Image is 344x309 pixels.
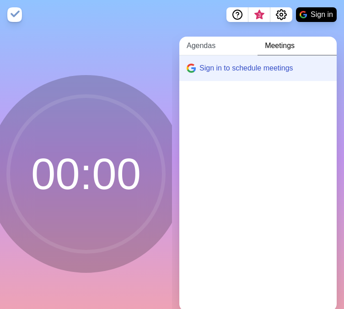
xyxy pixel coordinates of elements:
[248,7,270,22] button: What’s new
[300,11,307,18] img: google logo
[270,7,292,22] button: Settings
[258,37,337,55] a: Meetings
[179,37,258,55] a: Agendas
[179,55,337,81] button: Sign in to schedule meetings
[296,7,337,22] button: Sign in
[7,7,22,22] img: timeblocks logo
[256,11,263,19] span: 3
[226,7,248,22] button: Help
[187,64,196,73] img: google logo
